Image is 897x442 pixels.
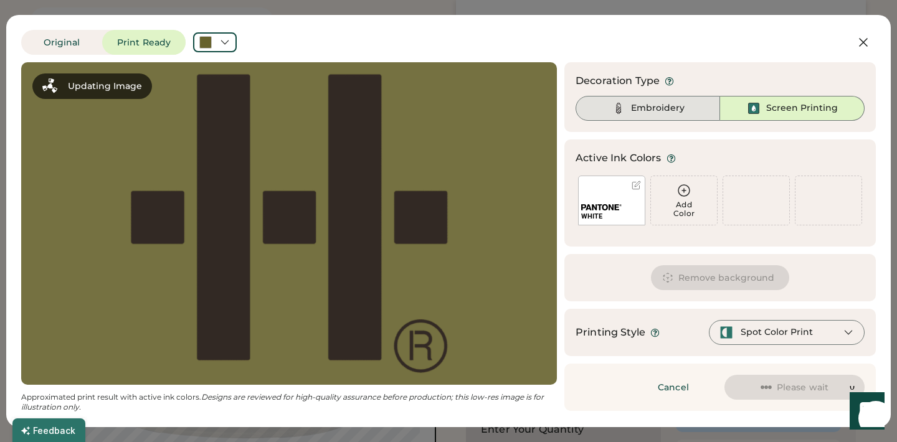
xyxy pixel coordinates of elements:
[576,73,660,88] div: Decoration Type
[651,265,790,290] button: Remove background
[766,102,838,115] div: Screen Printing
[719,326,733,339] img: spot-color-green.svg
[102,30,186,55] button: Print Ready
[21,392,557,412] div: Approximated print result with active ink colors.
[724,375,865,400] button: Please wait
[21,392,546,411] em: Designs are reviewed for high-quality assurance before production; this low-res image is for illu...
[581,212,642,221] div: WHITE
[838,386,891,440] iframe: Front Chat
[21,30,102,55] button: Original
[576,151,662,166] div: Active Ink Colors
[631,102,685,115] div: Embroidery
[741,326,813,339] div: Spot Color Print
[611,101,626,116] img: Thread%20-%20Unselected.svg
[746,101,761,116] img: Ink%20-%20Selected.svg
[576,325,645,340] div: Printing Style
[581,204,622,210] img: 1024px-Pantone_logo.svg.png
[651,200,717,218] div: Add Color
[630,375,717,400] button: Cancel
